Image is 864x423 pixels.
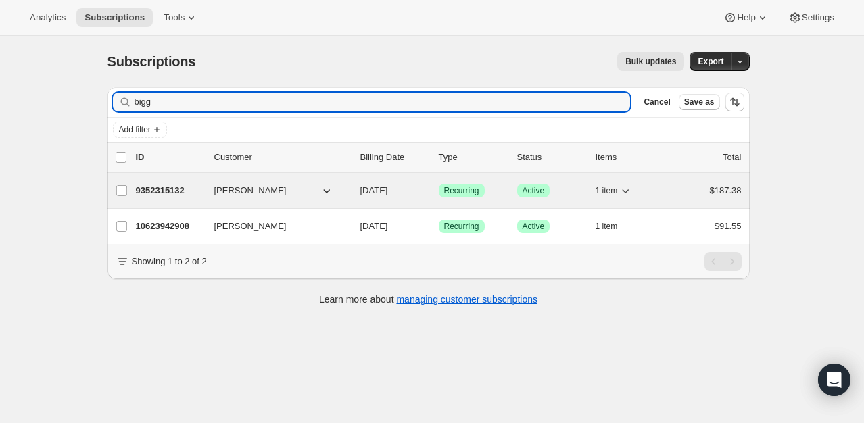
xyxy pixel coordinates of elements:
[638,94,675,110] button: Cancel
[214,220,287,233] span: [PERSON_NAME]
[517,151,585,164] p: Status
[396,294,537,305] a: managing customer subscriptions
[444,185,479,196] span: Recurring
[206,216,341,237] button: [PERSON_NAME]
[715,8,777,27] button: Help
[119,124,151,135] span: Add filter
[596,181,633,200] button: 1 item
[690,52,731,71] button: Export
[319,293,537,306] p: Learn more about
[523,221,545,232] span: Active
[679,94,720,110] button: Save as
[85,12,145,23] span: Subscriptions
[132,255,207,268] p: Showing 1 to 2 of 2
[214,151,350,164] p: Customer
[135,93,631,111] input: Filter subscribers
[113,122,167,138] button: Add filter
[360,221,388,231] span: [DATE]
[684,97,715,107] span: Save as
[136,217,742,236] div: 10623942908[PERSON_NAME][DATE]SuccessRecurringSuccessActive1 item$91.55
[444,221,479,232] span: Recurring
[523,185,545,196] span: Active
[30,12,66,23] span: Analytics
[704,252,742,271] nav: Pagination
[596,151,663,164] div: Items
[737,12,755,23] span: Help
[725,93,744,111] button: Sort the results
[802,12,834,23] span: Settings
[780,8,842,27] button: Settings
[76,8,153,27] button: Subscriptions
[22,8,74,27] button: Analytics
[439,151,506,164] div: Type
[698,56,723,67] span: Export
[214,184,287,197] span: [PERSON_NAME]
[723,151,741,164] p: Total
[206,180,341,201] button: [PERSON_NAME]
[625,56,676,67] span: Bulk updates
[360,185,388,195] span: [DATE]
[136,151,742,164] div: IDCustomerBilling DateTypeStatusItemsTotal
[644,97,670,107] span: Cancel
[710,185,742,195] span: $187.38
[818,364,850,396] div: Open Intercom Messenger
[155,8,206,27] button: Tools
[164,12,185,23] span: Tools
[136,220,203,233] p: 10623942908
[360,151,428,164] p: Billing Date
[136,151,203,164] p: ID
[596,217,633,236] button: 1 item
[715,221,742,231] span: $91.55
[136,184,203,197] p: 9352315132
[107,54,196,69] span: Subscriptions
[617,52,684,71] button: Bulk updates
[136,181,742,200] div: 9352315132[PERSON_NAME][DATE]SuccessRecurringSuccessActive1 item$187.38
[596,221,618,232] span: 1 item
[596,185,618,196] span: 1 item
